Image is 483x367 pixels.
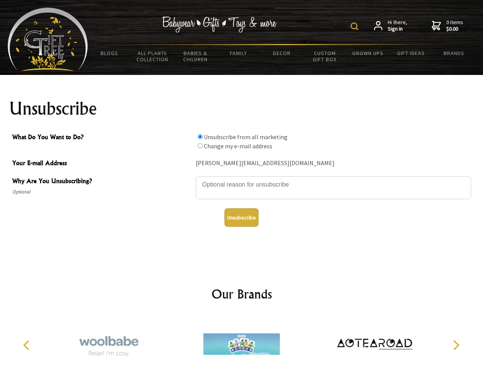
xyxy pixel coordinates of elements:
a: Gift Ideas [389,45,433,61]
label: Unsubscribe from all marketing [204,133,288,141]
h2: Our Brands [15,285,468,303]
img: Babywear - Gifts - Toys & more [162,16,277,32]
strong: $0.00 [446,26,463,32]
a: Hi there,Sign in [374,19,407,32]
img: Babyware - Gifts - Toys and more... [8,8,88,71]
a: All Plants Collection [131,45,174,67]
label: Change my e-mail address [204,142,272,150]
a: BLOGS [88,45,131,61]
input: What Do You Want to Do? [198,143,203,148]
input: What Do You Want to Do? [198,134,203,139]
a: Brands [433,45,476,61]
span: Optional [12,187,192,196]
button: Next [447,337,464,354]
strong: Sign in [388,26,407,32]
a: Custom Gift Box [303,45,346,67]
div: [PERSON_NAME][EMAIL_ADDRESS][DOMAIN_NAME] [196,158,471,169]
a: 0 items$0.00 [432,19,463,32]
a: Grown Ups [346,45,389,61]
textarea: Why Are You Unsubscribing? [196,176,471,199]
button: Unsubscribe [224,208,259,227]
h1: Unsubscribe [9,99,474,118]
span: Hi there, [388,19,407,32]
span: 0 items [446,19,463,32]
span: What Do You Want to Do? [12,132,192,143]
span: Your E-mail Address [12,158,192,169]
span: Why Are You Unsubscribing? [12,176,192,187]
a: Family [217,45,260,61]
a: Babies & Children [174,45,217,67]
button: Previous [19,337,36,354]
a: Decor [260,45,303,61]
img: product search [351,23,358,30]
